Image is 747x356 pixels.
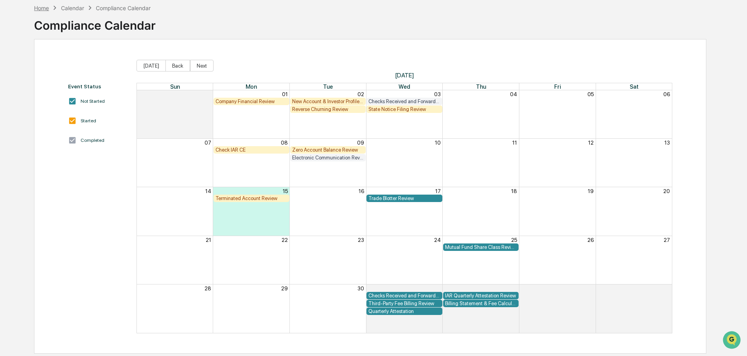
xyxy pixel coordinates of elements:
div: 🖐️ [8,99,14,106]
button: Back [165,60,190,72]
div: Event Status [68,83,129,89]
span: Pylon [78,132,95,138]
button: Start new chat [133,62,142,72]
button: 31 [206,91,211,97]
div: Home [34,5,49,11]
div: Compliance Calendar [34,12,156,32]
button: 05 [587,91,594,97]
button: 04 [510,91,517,97]
button: 27 [664,237,670,243]
button: Next [190,60,214,72]
span: Data Lookup [16,113,49,121]
div: Not Started [81,98,105,104]
div: Billing Statement & Fee Calculations Report Review [445,301,517,306]
button: 07 [205,140,211,146]
button: 18 [511,188,517,194]
button: 20 [663,188,670,194]
button: 30 [357,285,364,292]
div: New Account & Investor Profile Review [292,98,364,104]
button: 06 [663,91,670,97]
button: 22 [282,237,288,243]
button: 28 [205,285,211,292]
button: 02 [357,91,364,97]
span: [DATE] [136,72,673,79]
div: State Notice Filing Review [368,106,440,112]
button: 14 [205,188,211,194]
div: Mutual Fund Share Class Review [445,244,517,250]
div: Company Financial Review [215,98,287,104]
iframe: Open customer support [722,330,743,351]
div: IAR Quarterly Attestation Review [445,293,517,299]
span: Mon [246,83,257,90]
button: 21 [206,237,211,243]
button: 01 [282,91,288,97]
span: Fri [554,83,561,90]
button: 19 [588,188,594,194]
div: Check IAR CE [215,147,287,153]
div: Completed [81,138,104,143]
button: 03 [587,285,594,292]
div: 🗄️ [57,99,63,106]
div: We're available if you need us! [27,68,99,74]
button: 11 [512,140,517,146]
button: 04 [663,285,670,292]
button: 02 [510,285,517,292]
p: How can we help? [8,16,142,29]
div: Quarterly Attestation [368,308,440,314]
span: Tue [323,83,333,90]
a: Powered byPylon [55,132,95,138]
button: 09 [357,140,364,146]
span: Thu [476,83,486,90]
button: 16 [359,188,364,194]
button: 01 [435,285,441,292]
div: Month View [136,83,673,333]
button: 12 [588,140,594,146]
button: 24 [434,237,441,243]
div: Third-Party Fee Billing Review [368,301,440,306]
button: 13 [664,140,670,146]
div: Calendar [61,5,84,11]
a: 🗄️Attestations [54,95,100,109]
div: Compliance Calendar [96,5,151,11]
div: Checks Received and Forwarded Log [368,293,440,299]
button: 25 [511,237,517,243]
div: Zero Account Balance Review [292,147,364,153]
div: Started [81,118,96,123]
span: Sun [170,83,180,90]
span: Attestations [65,98,97,106]
button: [DATE] [136,60,166,72]
span: Sat [630,83,639,90]
img: 1746055101610-c473b297-6a78-478c-a979-82029cc54cd1 [8,60,22,74]
a: 🔎Data Lookup [5,110,52,124]
button: 03 [434,91,441,97]
button: 08 [281,140,288,146]
div: Trade Blotter Review [368,195,440,201]
div: 🔎 [8,114,14,120]
a: 🖐️Preclearance [5,95,54,109]
button: 10 [435,140,441,146]
button: 26 [587,237,594,243]
div: Reverse Churning Review [292,106,364,112]
button: 15 [283,188,288,194]
button: 17 [435,188,441,194]
span: Wed [399,83,410,90]
span: Preclearance [16,98,50,106]
div: Checks Received and Forwarded Log [368,98,440,104]
div: Terminated Account Review [215,195,287,201]
button: 29 [281,285,288,292]
button: 23 [358,237,364,243]
div: Electronic Communication Review [292,155,364,161]
div: Start new chat [27,60,128,68]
